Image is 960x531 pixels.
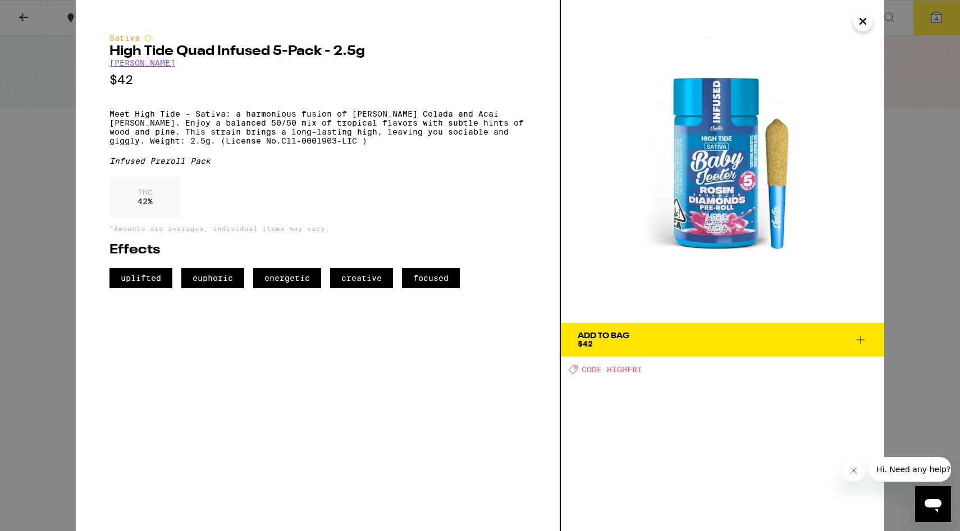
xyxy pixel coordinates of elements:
[870,457,951,482] iframe: Message from company
[181,268,244,288] span: euphoric
[109,156,526,165] div: Infused Preroll Pack
[109,45,526,58] h2: High Tide Quad Infused 5-Pack - 2.5g
[109,177,181,217] div: 42 %
[109,73,526,87] p: $42
[109,58,175,67] a: [PERSON_NAME]
[109,225,526,232] p: *Amounts are averages, individual items may vary.
[402,268,460,288] span: focused
[109,34,526,43] div: Sativa
[561,323,884,357] button: Add To Bag$42
[138,188,153,197] p: THC
[109,268,172,288] span: uplifted
[843,459,865,482] iframe: Close message
[578,332,629,340] div: Add To Bag
[109,243,526,257] h2: Effects
[582,365,642,374] span: CODE HIGHFRI
[330,268,393,288] span: creative
[578,339,593,348] span: $42
[853,11,873,31] button: Close
[109,109,526,145] p: Meet High Tide - Sativa: a harmonious fusion of [PERSON_NAME] Colada and Acai [PERSON_NAME]. Enjo...
[915,486,951,522] iframe: Button to launch messaging window
[144,34,153,43] img: sativaColor.svg
[253,268,321,288] span: energetic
